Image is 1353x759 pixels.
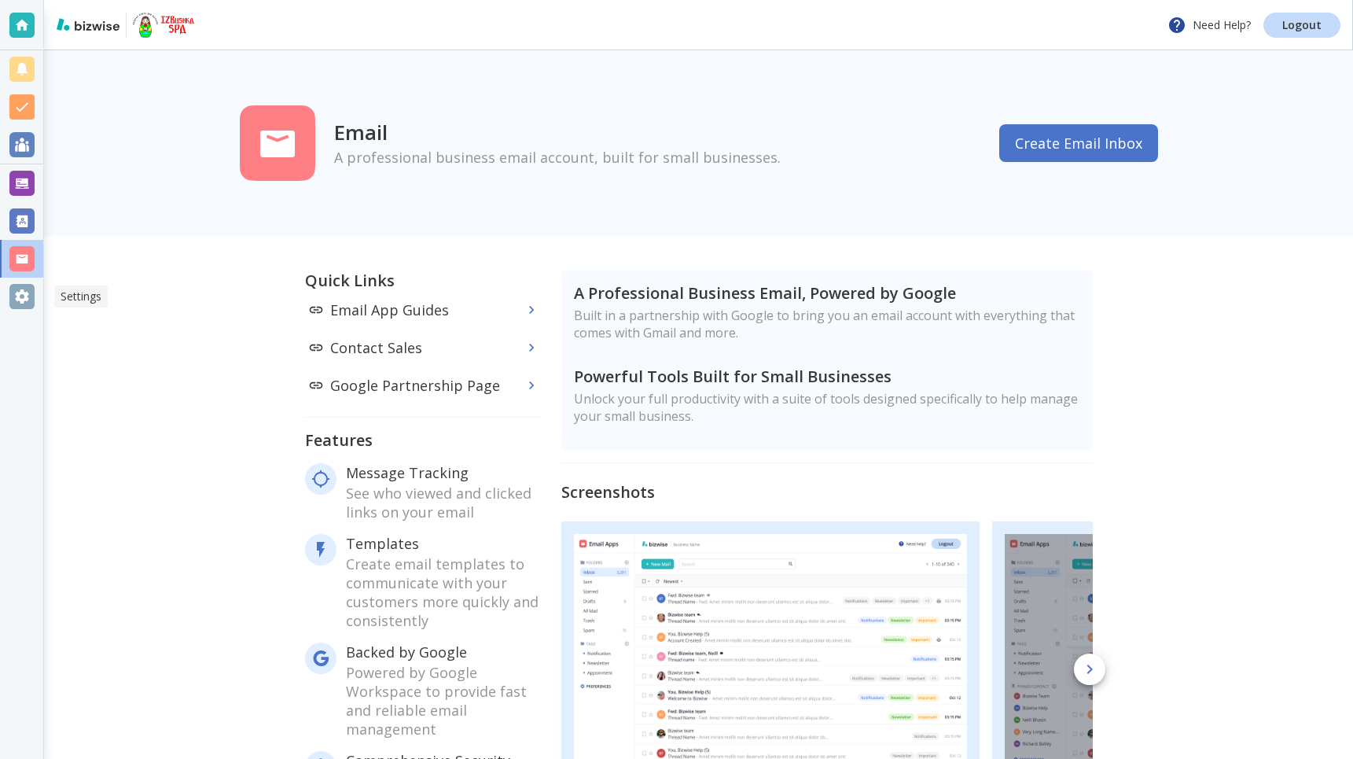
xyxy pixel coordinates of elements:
h5: Powerful Tools Built for Small Businesses [574,367,1080,387]
p: Need Help? [1167,16,1251,35]
p: Contact Sales [308,338,539,357]
a: Logout [1263,13,1340,38]
p: Templates [346,534,539,553]
img: icon [240,105,315,181]
h5: Screenshots [561,482,1093,503]
p: A professional business email account, built for small businesses. [334,148,781,167]
h5: Features [305,430,542,451]
p: Built in a partnership with Google to bring you an email account with everything that comes with ... [574,307,1080,341]
h2: Email [334,120,781,145]
p: Powered by Google Workspace to provide fast and reliable email management [346,663,539,739]
p: Message Tracking [346,463,539,482]
img: IZBushka Spa [133,13,194,38]
p: See who viewed and clicked links on your email [346,484,539,521]
h5: Quick Links [305,271,542,291]
p: Settings [61,289,101,304]
p: Logout [1282,20,1322,31]
p: Email App Guides [308,300,539,319]
p: Unlock your full productivity with a suite of tools designed specifically to help manage your sma... [574,390,1080,425]
p: Google Partnership Page [308,376,539,395]
img: bizwise [57,18,119,31]
button: Create Email Inbox [999,124,1158,162]
h5: A Professional Business Email, Powered by Google [574,283,1080,304]
p: Backed by Google [346,643,539,661]
p: Create email templates to communicate with your customers more quickly and consistently [346,555,539,630]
